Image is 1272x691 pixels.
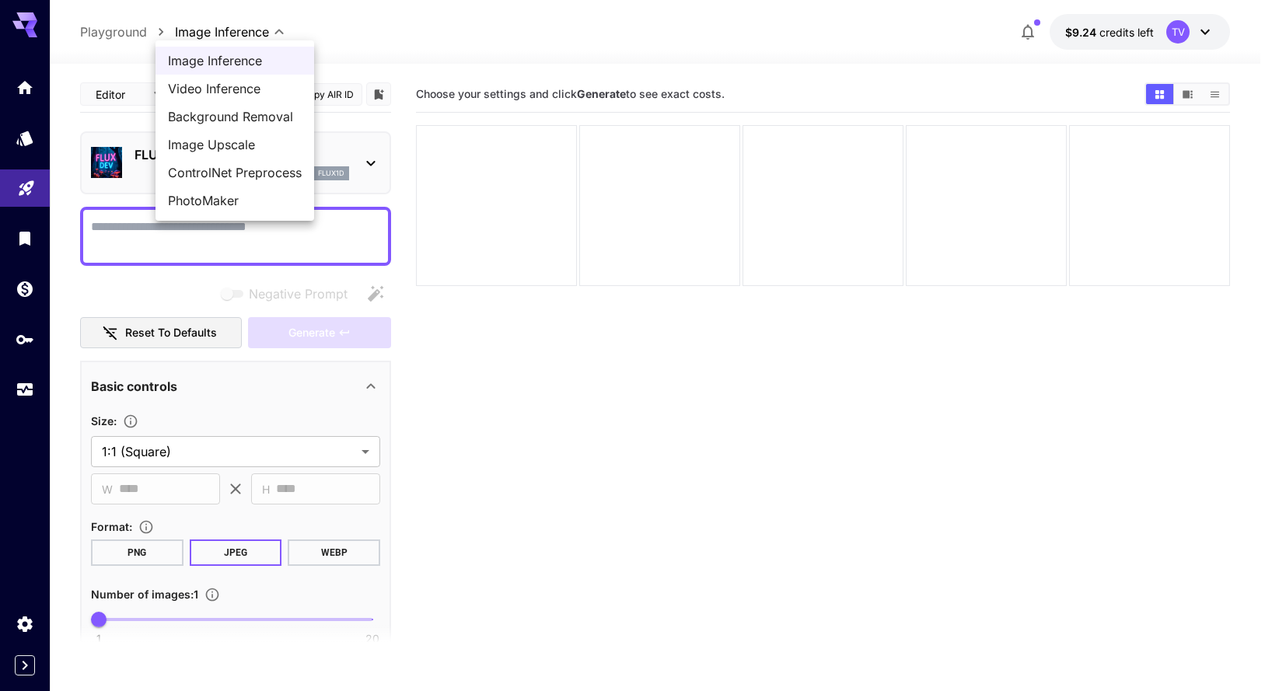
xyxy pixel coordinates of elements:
[168,79,302,98] span: Video Inference
[168,191,302,210] span: PhotoMaker
[168,163,302,182] span: ControlNet Preprocess
[168,107,302,126] span: Background Removal
[1194,616,1272,691] iframe: Chat Widget
[168,135,302,154] span: Image Upscale
[168,51,302,70] span: Image Inference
